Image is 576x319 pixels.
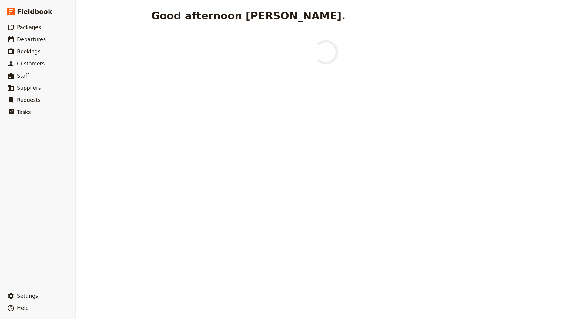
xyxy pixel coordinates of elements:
[151,10,346,22] h1: Good afternoon [PERSON_NAME].
[17,305,29,311] span: Help
[17,97,41,103] span: Requests
[17,49,40,55] span: Bookings
[17,73,29,79] span: Staff
[17,24,41,30] span: Packages
[17,7,52,16] span: Fieldbook
[17,36,46,42] span: Departures
[17,61,45,67] span: Customers
[17,293,38,299] span: Settings
[17,85,41,91] span: Suppliers
[17,109,31,115] span: Tasks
